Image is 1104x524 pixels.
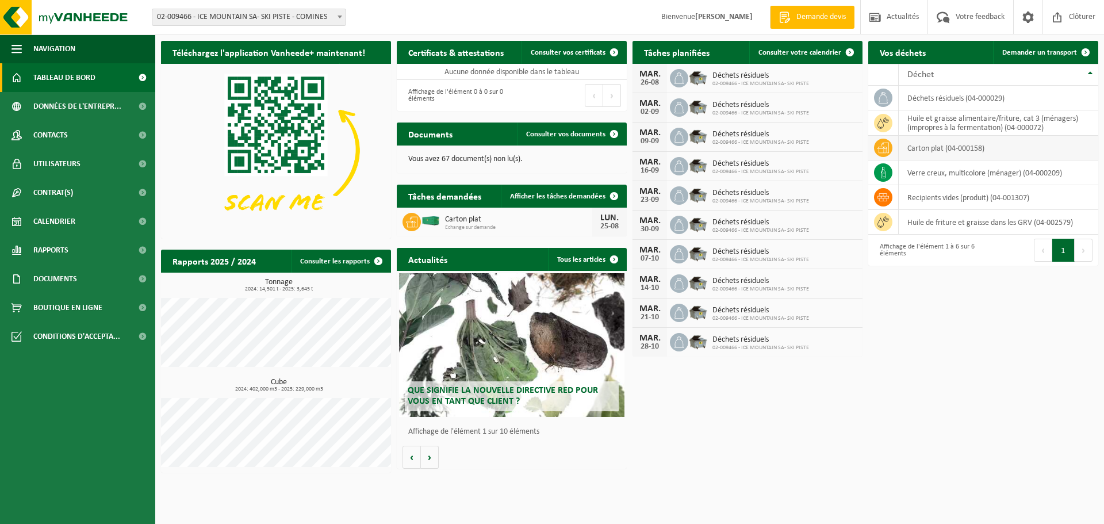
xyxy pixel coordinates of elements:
[712,315,809,322] span: 02-009466 - ICE MOUNTAIN SA- SKI PISTE
[874,238,977,263] div: Affichage de l'élément 1 à 6 sur 6 éléments
[1075,239,1092,262] button: Next
[688,67,708,87] img: WB-5000-GAL-GY-01
[638,216,661,225] div: MAR.
[1052,239,1075,262] button: 1
[501,185,626,208] a: Afficher les tâches demandées
[688,331,708,351] img: WB-5000-GAL-GY-01
[899,185,1098,210] td: recipients vides (produit) (04-001307)
[688,185,708,204] img: WB-5000-GAL-GY-01
[688,243,708,263] img: WB-5000-GAL-GY-01
[793,12,849,23] span: Demande devis
[598,223,621,231] div: 25-08
[899,110,1098,136] td: huile et graisse alimentaire/friture, cat 3 (ménagers)(impropres à la fermentation) (04-000072)
[638,70,661,79] div: MAR.
[408,386,598,406] span: Que signifie la nouvelle directive RED pour vous en tant que client ?
[408,155,615,163] p: Vous avez 67 document(s) non lu(s).
[770,6,854,29] a: Demande devis
[868,41,937,63] h2: Vos déchets
[712,306,809,315] span: Déchets résiduels
[688,302,708,322] img: WB-5000-GAL-GY-01
[638,304,661,313] div: MAR.
[899,86,1098,110] td: déchets résiduels (04-000029)
[712,189,809,198] span: Déchets résiduels
[688,97,708,116] img: WB-5000-GAL-GY-01
[632,41,721,63] h2: Tâches planifiées
[402,446,421,469] button: Vorige
[167,286,391,292] span: 2024: 14,501 t - 2025: 3,645 t
[161,250,267,272] h2: Rapports 2025 / 2024
[291,250,390,273] a: Consulter les rapports
[638,167,661,175] div: 16-09
[33,63,95,92] span: Tableau de bord
[712,130,809,139] span: Déchets résiduels
[598,213,621,223] div: LUN.
[33,236,68,265] span: Rapports
[758,49,841,56] span: Consulter votre calendrier
[33,121,68,150] span: Contacts
[33,178,73,207] span: Contrat(s)
[167,278,391,292] h3: Tonnage
[712,101,809,110] span: Déchets résiduels
[603,84,621,107] button: Next
[712,227,809,234] span: 02-009466 - ICE MOUNTAIN SA- SKI PISTE
[712,345,809,351] span: 02-009466 - ICE MOUNTAIN SA- SKI PISTE
[712,277,809,286] span: Déchets résiduels
[517,123,626,146] a: Consulter vos documents
[397,41,515,63] h2: Certificats & attestations
[638,334,661,343] div: MAR.
[33,293,102,322] span: Boutique en ligne
[510,193,605,200] span: Afficher les tâches demandées
[167,387,391,392] span: 2024: 402,000 m3 - 2025: 229,000 m3
[638,108,661,116] div: 02-09
[899,136,1098,160] td: carton plat (04-000158)
[712,81,809,87] span: 02-009466 - ICE MOUNTAIN SA- SKI PISTE
[993,41,1097,64] a: Demander un transport
[638,284,661,292] div: 14-10
[712,139,809,146] span: 02-009466 - ICE MOUNTAIN SA- SKI PISTE
[638,275,661,284] div: MAR.
[522,41,626,64] a: Consulter vos certificats
[421,216,440,226] img: HK-XC-40-GN-00
[638,99,661,108] div: MAR.
[526,131,605,138] span: Consulter vos documents
[531,49,605,56] span: Consulter vos certificats
[712,247,809,257] span: Déchets résiduels
[749,41,861,64] a: Consulter votre calendrier
[585,84,603,107] button: Previous
[397,123,464,145] h2: Documents
[712,257,809,263] span: 02-009466 - ICE MOUNTAIN SA- SKI PISTE
[408,428,621,436] p: Affichage de l'élément 1 sur 10 éléments
[397,248,459,270] h2: Actualités
[688,214,708,234] img: WB-5000-GAL-GY-01
[445,224,592,231] span: Echange sur demande
[638,196,661,204] div: 23-09
[638,255,661,263] div: 07-10
[161,64,391,236] img: Download de VHEPlus App
[712,218,809,227] span: Déchets résiduels
[712,71,809,81] span: Déchets résiduels
[1002,49,1077,56] span: Demander un transport
[33,150,80,178] span: Utilisateurs
[638,246,661,255] div: MAR.
[899,210,1098,235] td: huile de friture et graisse dans les GRV (04-002579)
[421,446,439,469] button: Volgende
[688,273,708,292] img: WB-5000-GAL-GY-01
[638,313,661,322] div: 21-10
[445,215,592,224] span: Carton plat
[33,92,121,121] span: Données de l'entrepr...
[638,158,661,167] div: MAR.
[161,41,377,63] h2: Téléchargez l'application Vanheede+ maintenant!
[712,159,809,169] span: Déchets résiduels
[712,169,809,175] span: 02-009466 - ICE MOUNTAIN SA- SKI PISTE
[712,198,809,205] span: 02-009466 - ICE MOUNTAIN SA- SKI PISTE
[399,273,624,417] a: Que signifie la nouvelle directive RED pour vous en tant que client ?
[712,110,809,117] span: 02-009466 - ICE MOUNTAIN SA- SKI PISTE
[402,83,506,108] div: Affichage de l'élément 0 à 0 sur 0 éléments
[695,13,753,21] strong: [PERSON_NAME]
[712,286,809,293] span: 02-009466 - ICE MOUNTAIN SA- SKI PISTE
[638,79,661,87] div: 26-08
[33,207,75,236] span: Calendrier
[33,35,75,63] span: Navigation
[1034,239,1052,262] button: Previous
[397,185,493,207] h2: Tâches demandées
